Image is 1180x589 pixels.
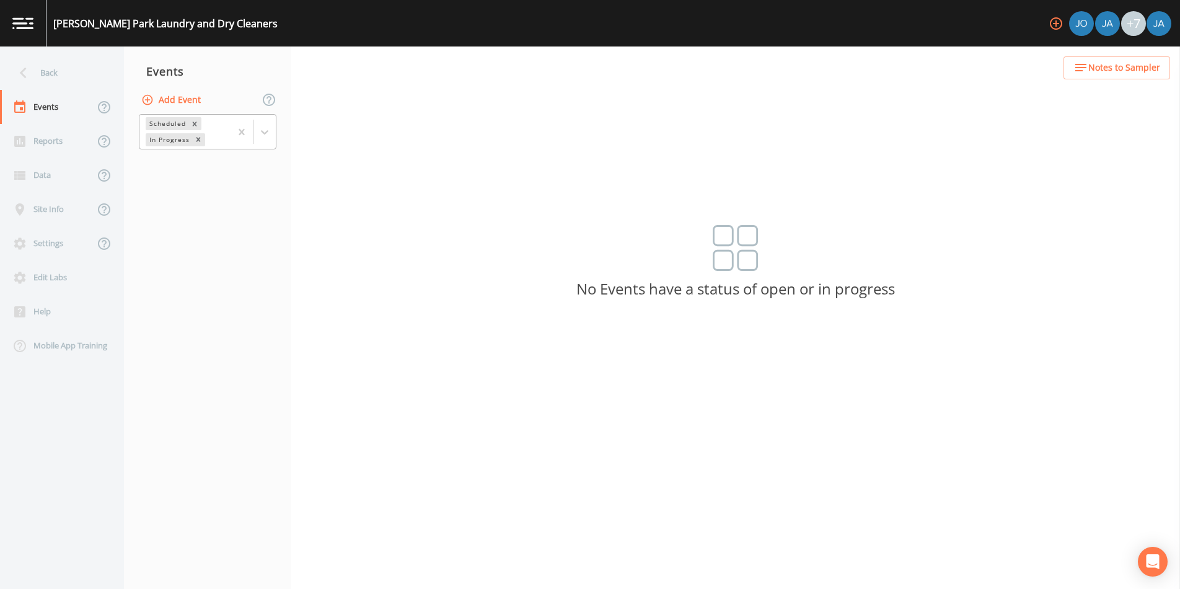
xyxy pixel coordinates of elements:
p: No Events have a status of open or in progress [291,283,1180,294]
span: Notes to Sampler [1088,60,1160,76]
img: svg%3e [713,225,759,271]
div: Events [124,56,291,87]
img: logo [12,17,33,29]
div: Josh Dutton [1068,11,1094,36]
div: In Progress [146,133,192,146]
button: Notes to Sampler [1063,56,1170,79]
div: Scheduled [146,117,188,130]
img: 747fbe677637578f4da62891070ad3f4 [1147,11,1171,36]
img: 747fbe677637578f4da62891070ad3f4 [1095,11,1120,36]
img: eb8b2c35ded0d5aca28d215f14656a61 [1069,11,1094,36]
div: Open Intercom Messenger [1138,547,1168,577]
div: Remove In Progress [192,133,205,146]
div: Jadda C. Moffett [1094,11,1121,36]
div: [PERSON_NAME] Park Laundry and Dry Cleaners [53,16,278,31]
div: Remove Scheduled [188,117,201,130]
div: +7 [1121,11,1146,36]
button: Add Event [139,89,206,112]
